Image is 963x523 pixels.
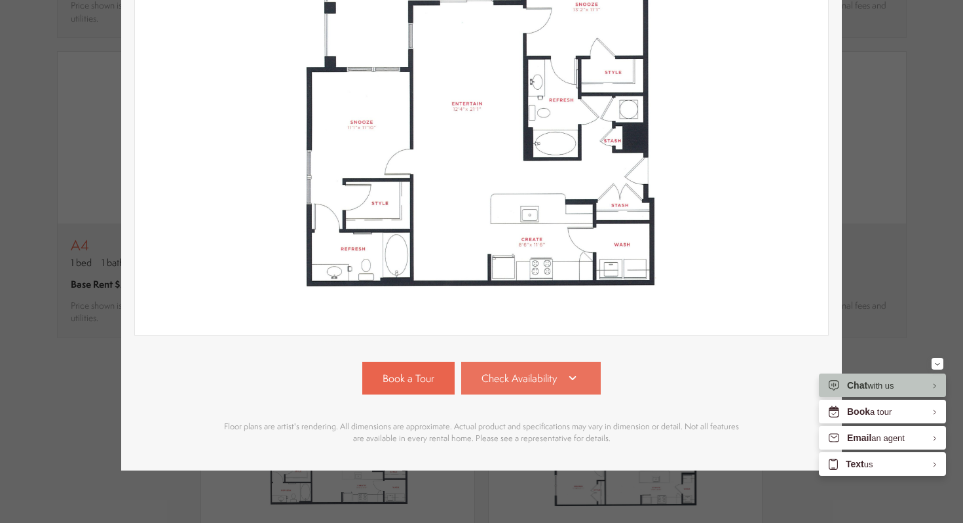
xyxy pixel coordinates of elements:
span: Book a Tour [383,371,434,386]
p: Floor plans are artist's rendering. All dimensions are approximate. Actual product and specificat... [219,421,744,444]
a: Book a Tour [362,362,455,395]
span: Check Availability [481,371,557,386]
a: Check Availability [461,362,601,395]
